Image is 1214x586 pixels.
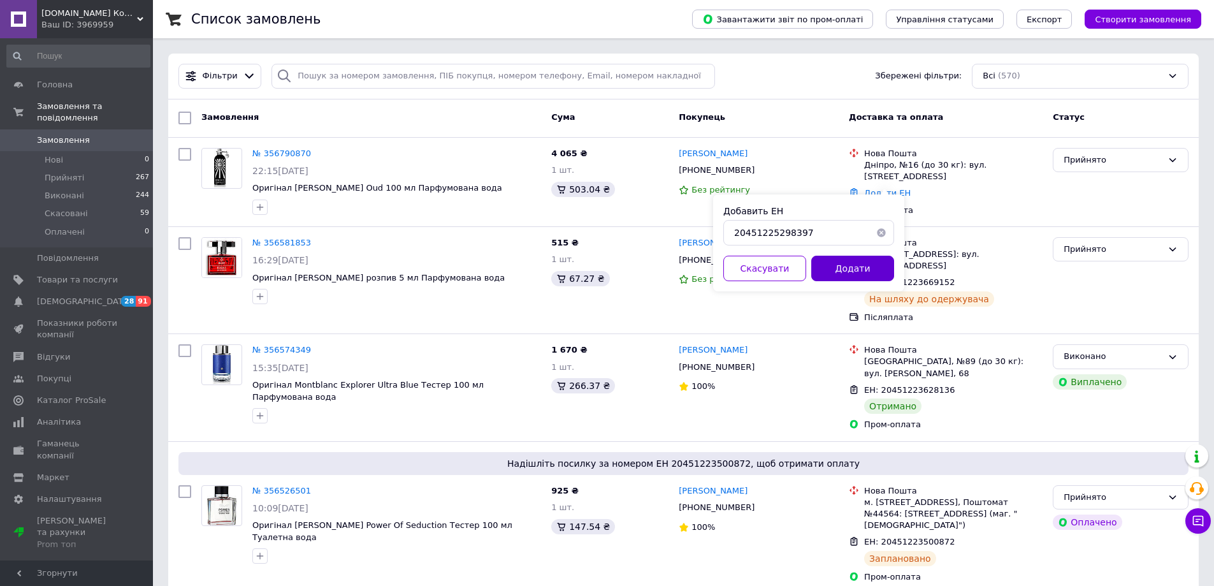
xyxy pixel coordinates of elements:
span: Скасовані [45,208,88,219]
span: 1 шт. [551,502,574,512]
span: Каталог ProSale [37,395,106,406]
span: 267 [136,172,149,184]
span: Elune.com.ua Косметика та Парфуми [41,8,137,19]
a: Фото товару [201,344,242,385]
span: Фільтри [203,70,238,82]
button: Додати [811,256,894,281]
a: № 356581853 [252,238,311,247]
a: [PERSON_NAME] [679,485,748,497]
span: Показники роботи компанії [37,318,118,341]
span: 10:09[DATE] [252,503,308,513]
span: 100% [691,381,715,391]
div: [PHONE_NUMBER] [676,162,757,179]
span: Повідомлення [37,253,99,264]
span: Збережені фільтри: [875,70,962,82]
span: Експорт [1027,15,1062,24]
div: Пром-оплата [864,419,1043,430]
img: Фото товару [214,149,229,188]
span: Управління статусами [896,15,994,24]
div: Нова Пошта [864,344,1043,356]
span: Виконані [45,190,84,201]
span: 22:15[DATE] [252,166,308,176]
a: [PERSON_NAME] [679,237,748,249]
span: Прийняті [45,172,84,184]
div: 67.27 ₴ [551,271,609,286]
span: [DEMOGRAPHIC_DATA] [37,296,131,307]
a: № 356574349 [252,345,311,355]
div: Післяплата [864,205,1043,216]
button: Очистить [869,220,894,245]
div: Нова Пошта [864,148,1043,159]
span: Покупці [37,373,71,385]
div: 503.04 ₴ [551,182,615,197]
div: [PHONE_NUMBER] [676,499,757,516]
div: [PHONE_NUMBER] [676,252,757,268]
label: Добавить ЕН [723,206,783,216]
span: 0 [145,226,149,238]
div: Оплачено [1053,515,1122,530]
a: Оригінал [PERSON_NAME] Power Of Seduction Тестер 100 мл Туалетна вода [252,520,512,542]
a: № 356526501 [252,486,311,495]
span: [PERSON_NAME] та рахунки [37,515,118,550]
span: Оплачені [45,226,85,238]
span: 925 ₴ [551,486,579,495]
span: Cума [551,112,575,122]
span: Аналітика [37,416,81,428]
span: 1 шт. [551,254,574,264]
span: 15:35[DATE] [252,363,308,373]
span: Замовлення [37,135,90,146]
span: Завантажити звіт по пром-оплаті [702,13,863,25]
span: 1 670 ₴ [551,345,587,355]
button: Скасувати [723,256,806,281]
span: 1 шт. [551,362,574,372]
span: 59 [140,208,149,219]
div: Нова Пошта [864,237,1043,249]
div: Виплачено [1053,374,1127,390]
input: Пошук за номером замовлення, ПІБ покупця, номером телефону, Email, номером накладної [271,64,715,89]
div: Прийнято [1064,154,1162,167]
input: Пошук [6,45,150,68]
span: 28 [121,296,136,307]
button: Завантажити звіт по пром-оплаті [692,10,873,29]
div: Ваш ID: 3969959 [41,19,153,31]
span: Замовлення та повідомлення [37,101,153,124]
div: Післяплата [864,312,1043,323]
span: ЕН: 20451223500872 [864,537,955,546]
span: Головна [37,79,73,91]
div: Дніпро, №16 (до 30 кг): вул. [STREET_ADDRESS] [864,159,1043,182]
span: Всі [983,70,995,82]
button: Створити замовлення [1085,10,1201,29]
div: Нова Пошта [864,485,1043,497]
img: Фото товару [207,486,236,525]
div: Prom топ [37,539,118,550]
span: 244 [136,190,149,201]
img: Фото товару [213,345,230,385]
span: Товари та послуги [37,274,118,286]
span: 100% [691,522,715,532]
span: Оригінал [PERSON_NAME] розпив 5 мл Парфумована вода [252,273,505,282]
div: Прийнято [1064,491,1162,504]
div: Виконано [1064,350,1162,363]
a: [PERSON_NAME] [679,344,748,356]
a: Оригінал Montblanc Explorer Ultra Blue Тестер 100 мл Парфумована вода [252,380,484,402]
div: Заплановано [864,551,936,566]
a: Оригінал [PERSON_NAME] Oud 100 мл Парфумована вода [252,183,502,193]
a: Створити замовлення [1072,14,1201,24]
button: Чат з покупцем [1185,508,1211,534]
button: Експорт [1016,10,1073,29]
span: Статус [1053,112,1085,122]
div: Прийнято [1064,243,1162,256]
div: 266.37 ₴ [551,378,615,393]
div: На шляху до одержувача [864,291,994,307]
div: Пром-оплата [864,571,1043,583]
div: 147.54 ₴ [551,519,615,534]
h1: Список замовлень [191,11,321,27]
span: Покупець [679,112,725,122]
span: Надішліть посилку за номером ЕН 20451223500872, щоб отримати оплату [184,457,1183,470]
span: 0 [145,154,149,166]
div: с. [STREET_ADDRESS]: вул. [STREET_ADDRESS] [864,249,1043,272]
span: Замовлення [201,112,259,122]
